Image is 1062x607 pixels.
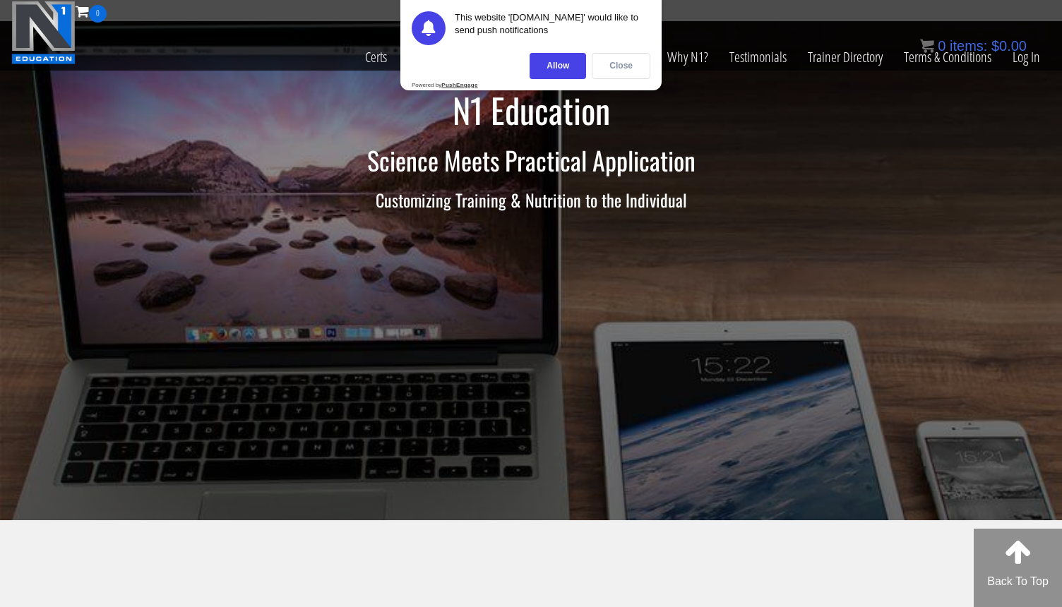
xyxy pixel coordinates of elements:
[455,11,650,45] div: This website '[DOMAIN_NAME]' would like to send push notifications
[412,82,478,88] div: Powered by
[920,39,934,53] img: icon11.png
[118,191,944,209] h3: Customizing Training & Nutrition to the Individual
[893,23,1002,92] a: Terms & Conditions
[991,38,1027,54] bdi: 0.00
[657,23,719,92] a: Why N1?
[592,53,650,79] div: Close
[719,23,797,92] a: Testimonials
[118,146,944,174] h2: Science Meets Practical Application
[441,82,477,88] strong: PushEngage
[89,5,107,23] span: 0
[354,23,398,92] a: Certs
[398,23,467,92] a: Course List
[76,1,107,20] a: 0
[920,38,1027,54] a: 0 items: $0.00
[950,38,987,54] span: items:
[11,1,76,64] img: n1-education
[530,53,586,79] div: Allow
[938,38,945,54] span: 0
[974,573,1062,590] p: Back To Top
[991,38,999,54] span: $
[118,92,944,129] h1: N1 Education
[1002,23,1051,92] a: Log In
[797,23,893,92] a: Trainer Directory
